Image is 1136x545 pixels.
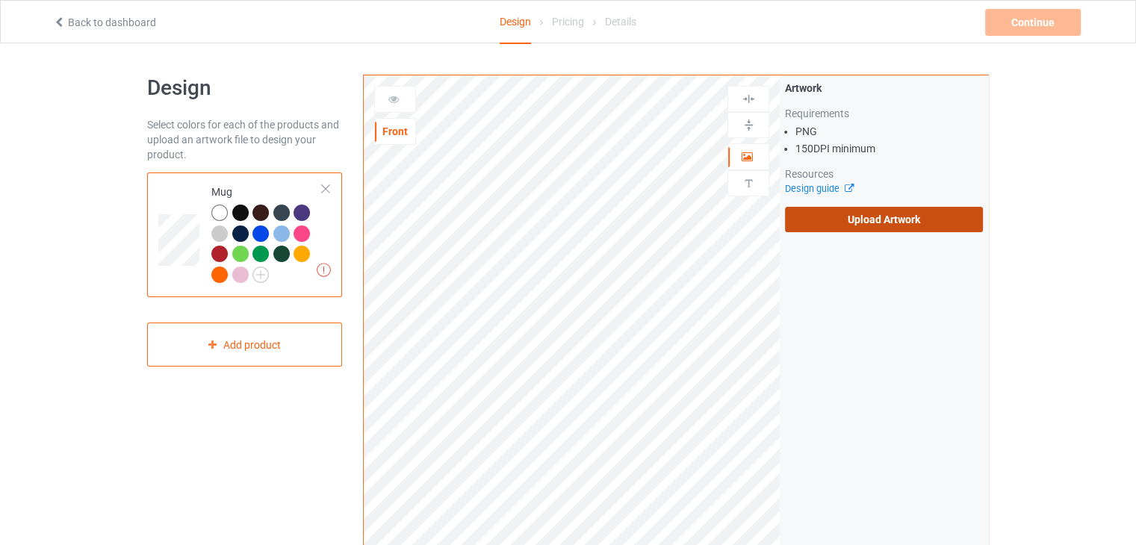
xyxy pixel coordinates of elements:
[795,141,983,156] li: 150 DPI minimum
[795,124,983,139] li: PNG
[605,1,636,43] div: Details
[785,183,853,194] a: Design guide
[147,117,342,162] div: Select colors for each of the products and upload an artwork file to design your product.
[785,106,983,121] div: Requirements
[211,184,323,281] div: Mug
[742,176,756,190] img: svg%3E%0A
[742,92,756,106] img: svg%3E%0A
[317,263,331,277] img: exclamation icon
[500,1,531,44] div: Design
[785,207,983,232] label: Upload Artwork
[742,118,756,132] img: svg%3E%0A
[147,75,342,102] h1: Design
[147,172,342,297] div: Mug
[252,267,269,283] img: svg+xml;base64,PD94bWwgdmVyc2lvbj0iMS4wIiBlbmNvZGluZz0iVVRGLTgiPz4KPHN2ZyB3aWR0aD0iMjJweCIgaGVpZ2...
[785,166,983,181] div: Resources
[785,81,983,96] div: Artwork
[375,124,415,139] div: Front
[147,323,342,367] div: Add product
[552,1,584,43] div: Pricing
[53,16,156,28] a: Back to dashboard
